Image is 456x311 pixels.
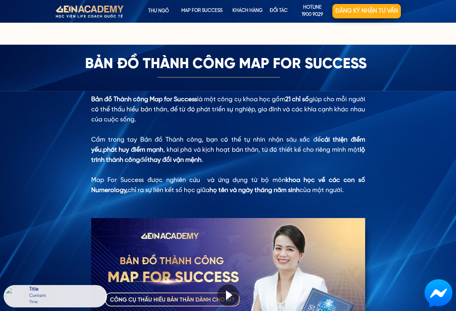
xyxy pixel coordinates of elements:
p: KHÁCH HÀNG [230,4,265,18]
p: Đối tác [262,4,295,18]
p: Thư ngỏ [136,4,180,18]
div: Content [29,293,105,299]
span: họ tên và ngày tháng năm sinh [209,187,300,194]
span: Bản đồ Thành công Map for Success [91,96,198,103]
p: hotline 1900 9029 [292,4,333,19]
div: Time [29,299,37,306]
h3: Bản đồ thành công Map For Success [85,55,371,73]
p: Đăng ký nhận tư vấn [332,4,401,18]
span: cải thiện điểm yếu [91,137,365,153]
span: phát huy điểm mạnh [103,147,164,153]
a: hotline1900 9029 [292,4,333,18]
span: 21 chỉ số [285,96,309,103]
span: khoa học về các con số Numerology, [91,177,365,194]
span: thay đổi vận mệnh [147,157,202,163]
div: Title [29,287,105,293]
p: map for success [181,4,223,18]
div: là một công cụ khoa học gồm giúp cho mỗi người có thể thấu hiểu bản thân, để từ đó phát triển sự ... [91,94,365,195]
